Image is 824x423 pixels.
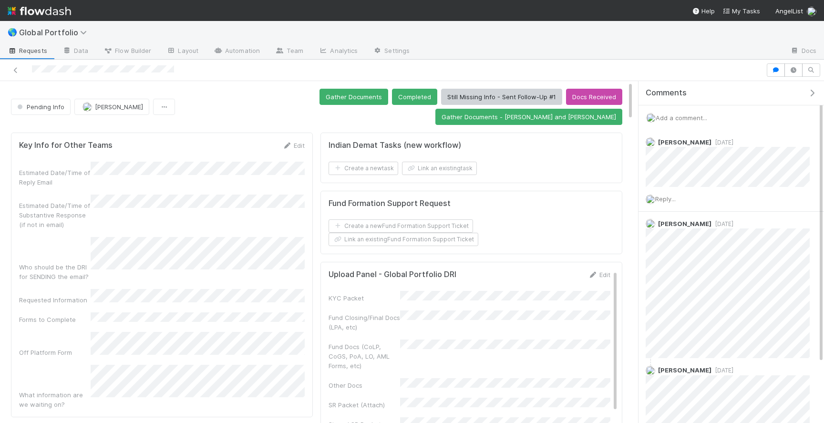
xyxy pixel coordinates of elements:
img: avatar_5bf5c33b-3139-4939-a495-cbf9fc6ebf7e.png [646,219,655,228]
span: 🌎 [8,28,17,36]
img: avatar_6cb813a7-f212-4ca3-9382-463c76e0b247.png [646,366,655,375]
a: Automation [206,44,268,59]
a: Edit [282,142,305,149]
span: Requests [8,46,47,55]
div: SR Packet (Attach) [329,400,400,410]
a: Team [268,44,311,59]
div: Requested Information [19,295,91,305]
button: Link an existingtask [402,162,477,175]
h5: Upload Panel - Global Portfolio DRI [329,270,456,279]
span: [PERSON_NAME] [658,220,711,227]
a: Analytics [311,44,365,59]
span: [PERSON_NAME] [658,366,711,374]
a: Flow Builder [96,44,159,59]
h5: Key Info for Other Teams [19,141,113,150]
div: Fund Closing/Final Docs (LPA, etc) [329,313,400,332]
a: Data [55,44,96,59]
div: Other Docs [329,381,400,390]
span: Comments [646,88,687,98]
button: Create a newtask [329,162,398,175]
a: Layout [159,44,206,59]
span: Flow Builder [103,46,151,55]
button: Link an existingFund Formation Support Ticket [329,233,478,246]
span: Add a comment... [656,114,707,122]
h5: Fund Formation Support Request [329,199,451,208]
img: avatar_e0ab5a02-4425-4644-8eca-231d5bcccdf4.png [646,113,656,123]
div: Forms to Complete [19,315,91,324]
div: Estimated Date/Time of Reply Email [19,168,91,187]
a: Edit [588,271,610,279]
span: My Tasks [722,7,760,15]
span: [DATE] [711,220,733,227]
button: Pending Info [11,99,71,115]
button: Completed [392,89,437,105]
div: Fund Docs (CoLP, CoGS, PoA, LO, AML Forms, etc) [329,342,400,371]
span: [DATE] [711,367,733,374]
div: Who should be the DRI for SENDING the email? [19,262,91,281]
span: Reply... [655,195,676,203]
div: Off Platform Form [19,348,91,357]
button: Still Missing Info - Sent Follow-Up #1 [441,89,562,105]
a: Settings [365,44,417,59]
img: logo-inverted-e16ddd16eac7371096b0.svg [8,3,71,19]
img: avatar_e0ab5a02-4425-4644-8eca-231d5bcccdf4.png [807,7,816,16]
img: avatar_6cb813a7-f212-4ca3-9382-463c76e0b247.png [646,137,655,147]
button: Gather Documents [319,89,388,105]
button: Create a newFund Formation Support Ticket [329,219,473,233]
span: Pending Info [15,103,64,111]
span: AngelList [775,7,803,15]
a: Docs [783,44,824,59]
img: avatar_e0ab5a02-4425-4644-8eca-231d5bcccdf4.png [82,102,92,112]
div: Help [692,6,715,16]
span: [PERSON_NAME] [95,103,143,111]
span: [PERSON_NAME] [658,138,711,146]
a: My Tasks [722,6,760,16]
div: What information are we waiting on? [19,390,91,409]
img: avatar_e0ab5a02-4425-4644-8eca-231d5bcccdf4.png [646,195,655,204]
button: [PERSON_NAME] [74,99,149,115]
div: Estimated Date/Time of Substantive Response (if not in email) [19,201,91,229]
button: Docs Received [566,89,622,105]
div: KYC Packet [329,293,400,303]
button: Gather Documents - [PERSON_NAME] and [PERSON_NAME] [435,109,622,125]
span: [DATE] [711,139,733,146]
span: Global Portfolio [19,28,92,37]
h5: Indian Demat Tasks (new workflow) [329,141,461,150]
